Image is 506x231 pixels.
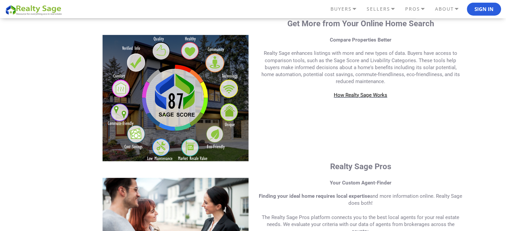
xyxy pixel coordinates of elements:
[330,162,391,171] span: Realty Sage Pros
[328,3,365,15] a: BUYERS
[287,19,434,28] span: Get More from Your Online Home Search
[329,37,391,43] span: Compare Properties Better
[365,3,403,15] a: SELLERS
[258,50,463,85] p: Realty Sage enhances listings with more and new types of data. Buyers have access to comparison t...
[403,3,433,15] a: PROS
[433,3,467,15] a: ABOUT
[467,3,501,16] button: Sign In
[334,92,387,98] a: How Realty Sage Works
[5,4,65,16] img: REALTY SAGE
[103,35,248,161] img: 87%20points%20sage%20score_smaller.png
[259,193,370,199] strong: Finding your ideal home requires local expertise
[329,180,391,186] span: Your Custom Agent-Finder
